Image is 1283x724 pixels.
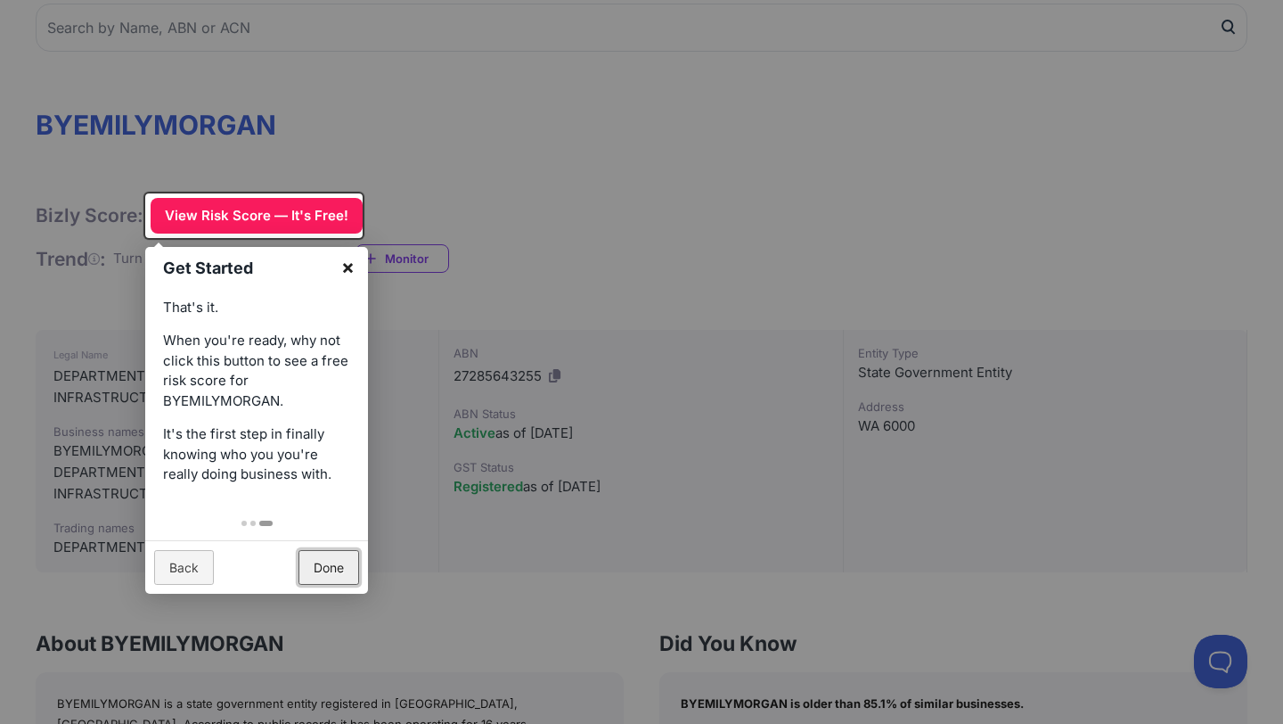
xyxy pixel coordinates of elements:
a: Back [154,550,214,585]
p: That's it. [163,298,350,318]
a: Done [298,550,359,585]
h1: Get Started [163,256,331,280]
p: It's the first step in finally knowing who you you're really doing business with. [163,424,350,485]
p: When you're ready, why not click this button to see a free risk score for BYEMILYMORGAN. [163,331,350,411]
a: × [328,247,368,287]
